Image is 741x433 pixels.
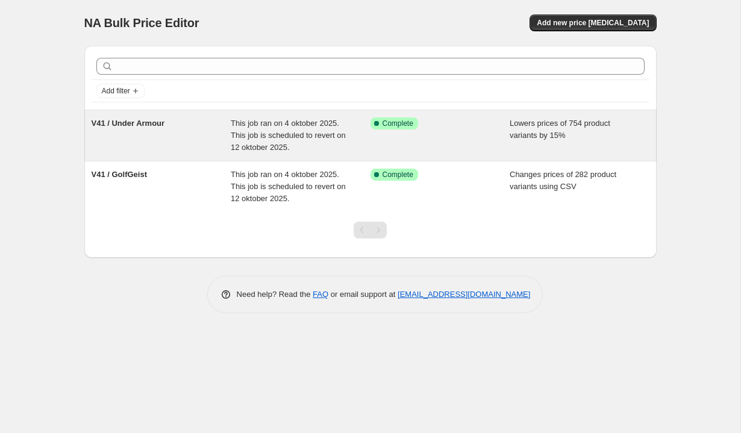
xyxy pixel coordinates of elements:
[231,119,346,152] span: This job ran on 4 oktober 2025. This job is scheduled to revert on 12 oktober 2025.
[92,119,165,128] span: V41 / Under Armour
[313,290,328,299] a: FAQ
[530,14,656,31] button: Add new price [MEDICAL_DATA]
[383,119,413,128] span: Complete
[231,170,346,203] span: This job ran on 4 oktober 2025. This job is scheduled to revert on 12 oktober 2025.
[510,170,616,191] span: Changes prices of 282 product variants using CSV
[354,222,387,238] nav: Pagination
[328,290,398,299] span: or email support at
[92,170,147,179] span: V41 / GolfGeist
[96,84,145,98] button: Add filter
[398,290,530,299] a: [EMAIL_ADDRESS][DOMAIN_NAME]
[84,16,199,30] span: NA Bulk Price Editor
[537,18,649,28] span: Add new price [MEDICAL_DATA]
[102,86,130,96] span: Add filter
[510,119,610,140] span: Lowers prices of 754 product variants by 15%
[237,290,313,299] span: Need help? Read the
[383,170,413,179] span: Complete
